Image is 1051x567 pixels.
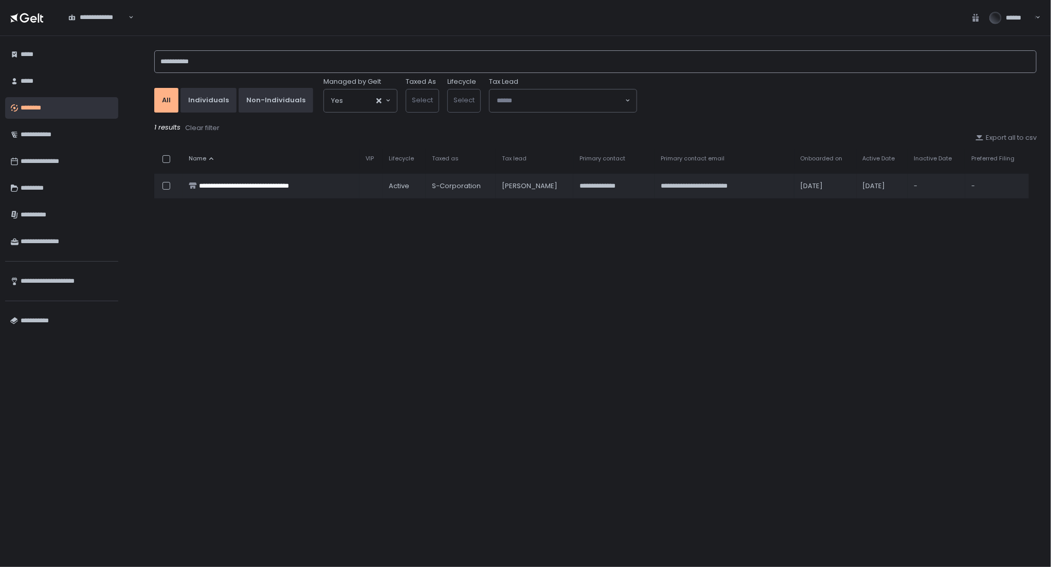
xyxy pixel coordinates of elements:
[975,133,1037,142] button: Export all to csv
[489,77,518,86] span: Tax Lead
[154,123,1037,133] div: 1 results
[239,88,313,113] button: Non-Individuals
[185,123,220,133] div: Clear filter
[389,181,409,191] span: active
[376,98,382,103] button: Clear Selected
[189,155,206,162] span: Name
[914,181,959,191] div: -
[432,181,490,191] div: S-Corporation
[971,155,1014,162] span: Preferred Filing
[323,77,381,86] span: Managed by Gelt
[497,96,624,106] input: Search for option
[343,96,375,106] input: Search for option
[447,77,476,86] label: Lifecycle
[490,89,637,112] div: Search for option
[971,181,1023,191] div: -
[62,7,134,28] div: Search for option
[366,155,374,162] span: VIP
[863,181,901,191] div: [DATE]
[914,155,952,162] span: Inactive Date
[579,155,625,162] span: Primary contact
[188,96,229,105] div: Individuals
[432,155,459,162] span: Taxed as
[502,155,527,162] span: Tax lead
[412,95,433,105] span: Select
[863,155,895,162] span: Active Date
[185,123,220,133] button: Clear filter
[324,89,397,112] div: Search for option
[246,96,305,105] div: Non-Individuals
[406,77,436,86] label: Taxed As
[331,96,343,106] span: Yes
[801,181,850,191] div: [DATE]
[801,155,843,162] span: Onboarded on
[502,181,567,191] div: [PERSON_NAME]
[389,155,414,162] span: Lifecycle
[154,88,178,113] button: All
[180,88,237,113] button: Individuals
[661,155,724,162] span: Primary contact email
[454,95,475,105] span: Select
[162,96,171,105] div: All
